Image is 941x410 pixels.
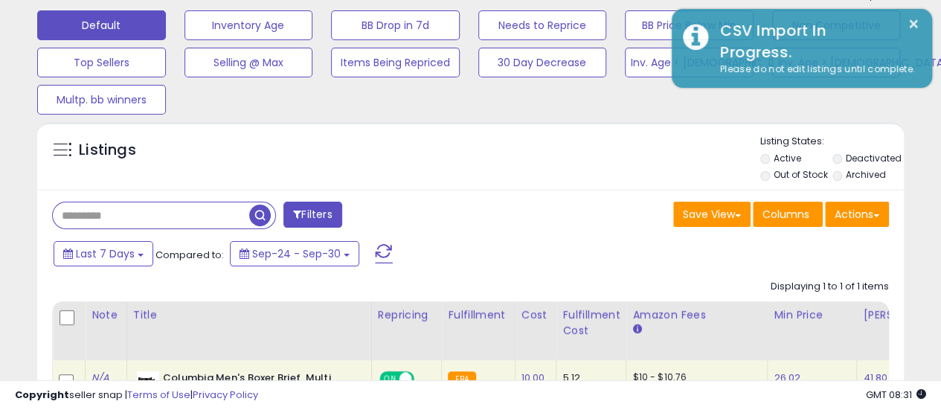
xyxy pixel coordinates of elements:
[478,48,607,77] button: 30 Day Decrease
[762,207,809,222] span: Columns
[760,135,904,149] p: Listing States:
[709,63,921,77] div: Please do not edit listings until complete.
[632,307,761,323] div: Amazon Fees
[771,280,889,294] div: Displaying 1 to 1 of 1 items
[230,241,359,266] button: Sep-24 - Sep-30
[773,152,800,164] label: Active
[448,307,508,323] div: Fulfillment
[673,202,751,227] button: Save View
[773,168,827,181] label: Out of Stock
[193,388,258,402] a: Privacy Policy
[37,85,166,115] button: Multp. bb winners
[155,248,224,262] span: Compared to:
[37,48,166,77] button: Top Sellers
[908,15,919,33] button: ×
[846,168,886,181] label: Archived
[709,20,921,63] div: CSV Import In Progress.
[774,307,850,323] div: Min Price
[521,307,550,323] div: Cost
[378,307,435,323] div: Repricing
[825,202,889,227] button: Actions
[632,323,641,336] small: Amazon Fees.
[846,152,902,164] label: Deactivated
[562,307,620,339] div: Fulfillment Cost
[76,246,135,261] span: Last 7 Days
[252,246,341,261] span: Sep-24 - Sep-30
[184,48,313,77] button: Selling @ Max
[331,48,460,77] button: Items Being Repriced
[625,48,754,77] button: Inv. Age < [DEMOGRAPHIC_DATA]
[625,10,754,40] button: BB Price Below Min
[133,307,365,323] div: Title
[753,202,823,227] button: Columns
[91,307,121,323] div: Note
[283,202,341,228] button: Filters
[15,388,69,402] strong: Copyright
[37,10,166,40] button: Default
[478,10,607,40] button: Needs to Reprice
[79,140,136,161] h5: Listings
[331,10,460,40] button: BB Drop in 7d
[15,388,258,403] div: seller snap | |
[54,241,153,266] button: Last 7 Days
[184,10,313,40] button: Inventory Age
[866,388,926,402] span: 2025-10-8 08:31 GMT
[127,388,190,402] a: Terms of Use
